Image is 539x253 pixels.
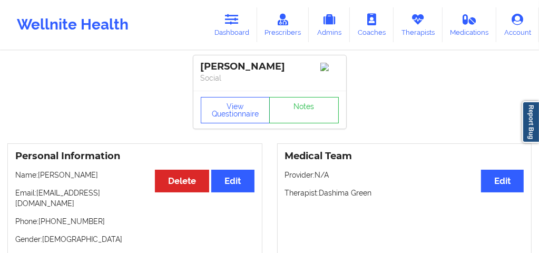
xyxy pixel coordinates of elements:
a: Therapists [394,7,443,42]
p: Therapist: Dashima Green [285,188,524,198]
h3: Personal Information [15,150,254,162]
p: Phone: [PHONE_NUMBER] [15,216,254,227]
p: Social [201,73,339,83]
button: View Questionnaire [201,97,270,123]
a: Medications [443,7,497,42]
h3: Medical Team [285,150,524,162]
button: Delete [155,170,209,192]
p: Provider: N/A [285,170,524,180]
p: Email: [EMAIL_ADDRESS][DOMAIN_NAME] [15,188,254,209]
a: Report Bug [522,101,539,143]
a: Notes [269,97,339,123]
a: Account [496,7,539,42]
p: Gender: [DEMOGRAPHIC_DATA] [15,234,254,245]
a: Dashboard [207,7,257,42]
div: [PERSON_NAME] [201,61,339,73]
button: Edit [481,170,524,192]
img: Image%2Fplaceholer-image.png [320,63,339,71]
button: Edit [211,170,254,192]
a: Prescribers [257,7,309,42]
a: Admins [309,7,350,42]
p: Name: [PERSON_NAME] [15,170,254,180]
a: Coaches [350,7,394,42]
